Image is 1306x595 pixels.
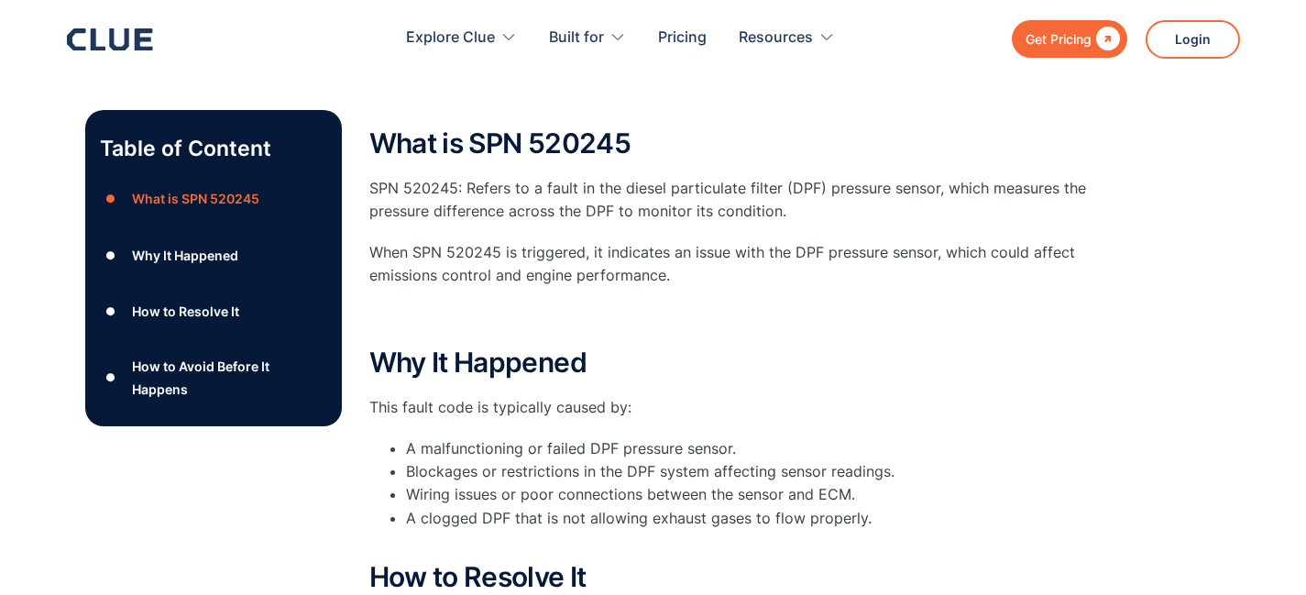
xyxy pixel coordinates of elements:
p: When SPN 520245 is triggered, it indicates an issue with the DPF pressure sensor, which could aff... [369,241,1103,287]
div: Resources [739,9,813,67]
a: ●How to Avoid Before It Happens [100,355,327,401]
h2: How to Resolve It [369,562,1103,592]
a: ●What is SPN 520245 [100,185,327,213]
a: ●How to Resolve It [100,298,327,325]
li: Blockages or restrictions in the DPF system affecting sensor readings. [406,460,1103,483]
h2: What is SPN 520245 [369,128,1103,159]
p: This fault code is typically caused by: [369,396,1103,419]
div: How to Avoid Before It Happens [132,355,326,401]
div: ● [100,298,122,325]
div: ● [100,364,122,391]
li: Wiring issues or poor connections between the sensor and ECM. [406,483,1103,506]
h2: Why It Happened [369,347,1103,378]
p: Table of Content [100,134,327,163]
div: ● [100,185,122,213]
a: Get Pricing [1012,20,1127,58]
div: Why It Happened [132,244,238,267]
p: SPN 520245: Refers to a fault in the diesel particulate filter (DPF) pressure sensor, which measu... [369,177,1103,223]
a: Pricing [658,9,707,67]
div: How to Resolve It [132,300,239,323]
li: A clogged DPF that is not allowing exhaust gases to flow properly. [406,507,1103,553]
li: A malfunctioning or failed DPF pressure sensor. [406,437,1103,460]
div: Explore Clue [406,9,517,67]
a: Login [1146,20,1240,59]
div: Built for [549,9,604,67]
div: Explore Clue [406,9,495,67]
div: ● [100,241,122,269]
div: Resources [739,9,835,67]
div: Built for [549,9,626,67]
div:  [1092,28,1120,50]
a: ●Why It Happened [100,241,327,269]
p: ‍ [369,306,1103,329]
div: Get Pricing [1026,28,1092,50]
div: What is SPN 520245 [132,187,259,210]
